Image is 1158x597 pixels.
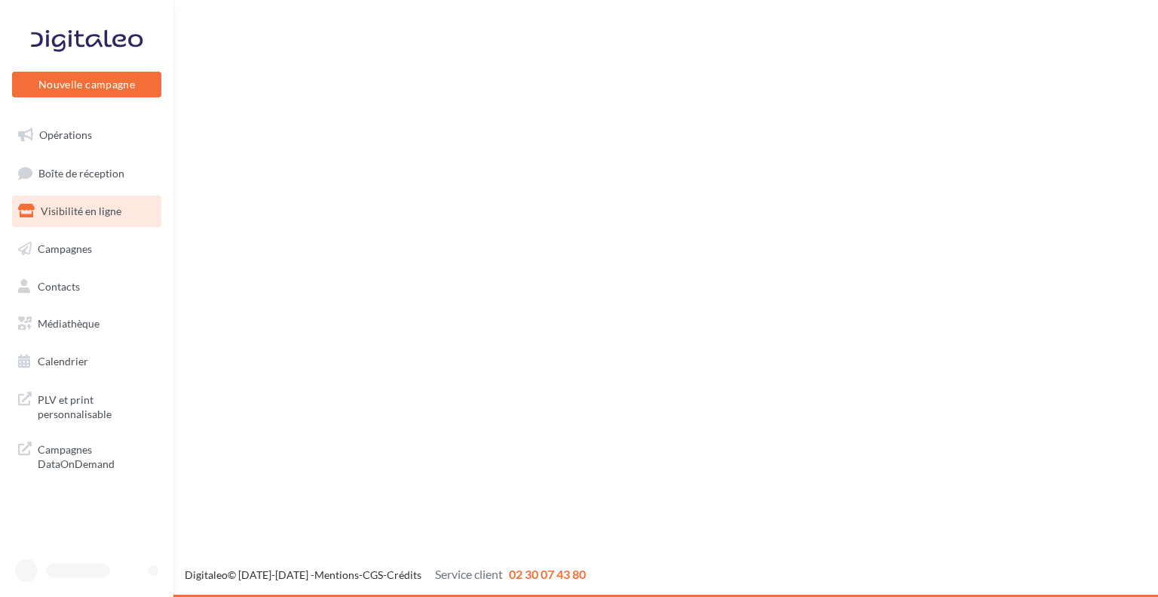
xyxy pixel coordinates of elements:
a: Médiathèque [9,308,164,340]
a: Campagnes [9,233,164,265]
span: Médiathèque [38,317,100,330]
span: Campagnes DataOnDemand [38,439,155,472]
button: Nouvelle campagne [12,72,161,97]
span: Contacts [38,279,80,292]
a: Mentions [314,568,359,581]
a: CGS [363,568,383,581]
a: PLV et print personnalisable [9,383,164,428]
a: Contacts [9,271,164,303]
span: Visibilité en ligne [41,205,121,217]
span: Opérations [39,128,92,141]
a: Crédits [387,568,421,581]
span: Calendrier [38,355,88,368]
span: PLV et print personnalisable [38,389,155,422]
span: 02 30 07 43 80 [509,567,586,581]
a: Calendrier [9,346,164,377]
span: © [DATE]-[DATE] - - - [185,568,586,581]
span: Campagnes [38,242,92,255]
a: Visibilité en ligne [9,195,164,227]
a: Digitaleo [185,568,228,581]
a: Opérations [9,119,164,151]
a: Campagnes DataOnDemand [9,433,164,478]
span: Boîte de réception [38,166,124,179]
span: Service client [435,567,503,581]
a: Boîte de réception [9,157,164,189]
